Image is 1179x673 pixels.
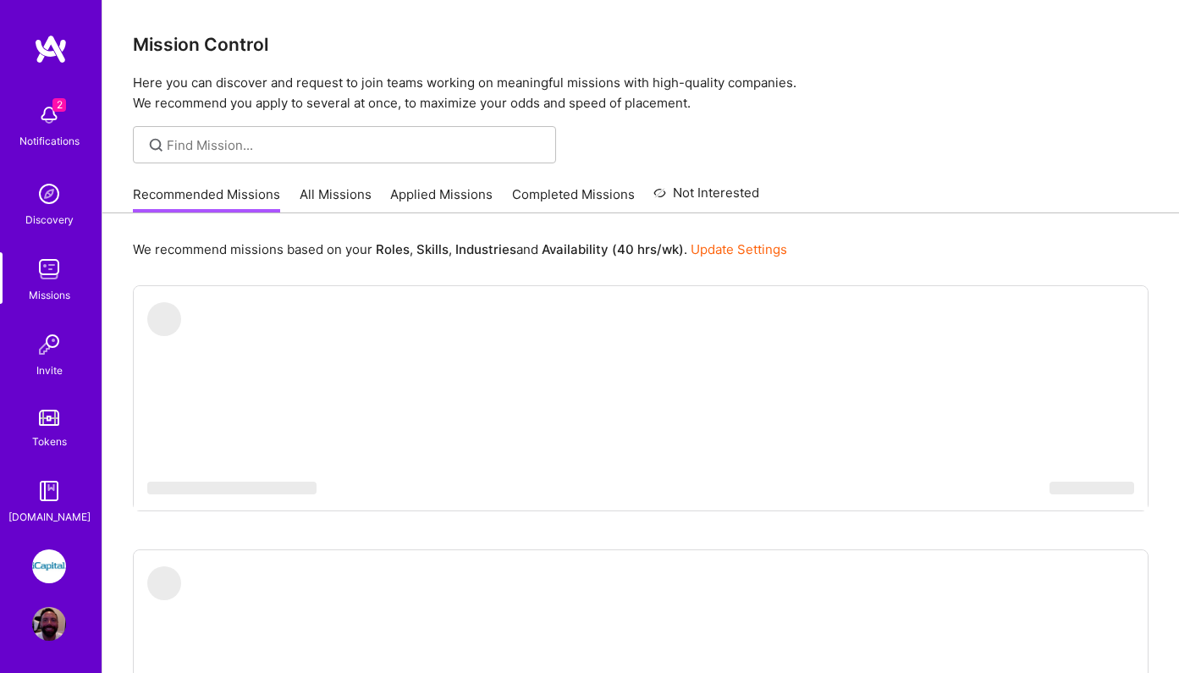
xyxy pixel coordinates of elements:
a: Not Interested [653,183,759,213]
img: logo [34,34,68,64]
a: Update Settings [691,241,787,257]
img: Invite [32,328,66,361]
h3: Mission Control [133,34,1149,55]
div: Notifications [19,132,80,150]
b: Skills [416,241,449,257]
b: Industries [455,241,516,257]
div: Invite [36,361,63,379]
input: Find Mission... [167,136,543,154]
a: User Avatar [28,607,70,641]
img: tokens [39,410,59,426]
img: iCapital: Building an Alternative Investment Marketplace [32,549,66,583]
img: bell [32,98,66,132]
div: Tokens [32,433,67,450]
p: We recommend missions based on your , , and . [133,240,787,258]
a: iCapital: Building an Alternative Investment Marketplace [28,549,70,583]
img: discovery [32,177,66,211]
div: [DOMAIN_NAME] [8,508,91,526]
img: User Avatar [32,607,66,641]
div: Discovery [25,211,74,229]
i: icon SearchGrey [146,135,166,155]
p: Here you can discover and request to join teams working on meaningful missions with high-quality ... [133,73,1149,113]
a: Applied Missions [390,185,493,213]
span: 2 [52,98,66,112]
div: Missions [29,286,70,304]
b: Availability (40 hrs/wk) [542,241,684,257]
a: Completed Missions [512,185,635,213]
img: teamwork [32,252,66,286]
a: Recommended Missions [133,185,280,213]
b: Roles [376,241,410,257]
img: guide book [32,474,66,508]
a: All Missions [300,185,372,213]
